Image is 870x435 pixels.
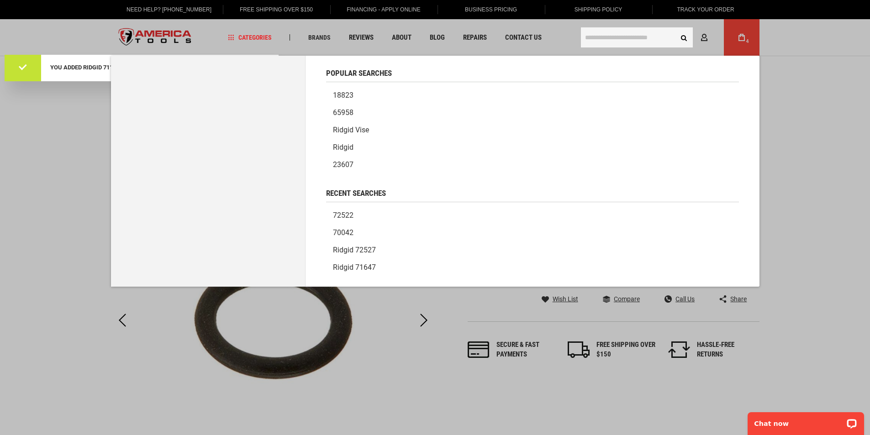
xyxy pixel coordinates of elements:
[50,64,260,72] div: You added RIDGID 71132 PKG OF 4 O-RINGS to your .
[326,259,739,276] a: ridgid 71647
[304,31,335,44] a: Brands
[326,207,739,224] a: 72522
[326,139,739,156] a: Ridgid
[308,34,331,41] span: Brands
[326,224,739,241] a: 70042
[675,29,693,46] button: Search
[326,156,739,173] a: 23607
[326,241,739,259] a: ridgid 72527
[326,121,739,139] a: Ridgid vise
[326,69,392,77] span: Popular Searches
[742,406,870,435] iframe: LiveChat chat widget
[228,34,272,41] span: Categories
[224,31,276,44] a: Categories
[326,104,739,121] a: 65958
[326,87,739,104] a: 18823
[326,189,386,197] span: Recent Searches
